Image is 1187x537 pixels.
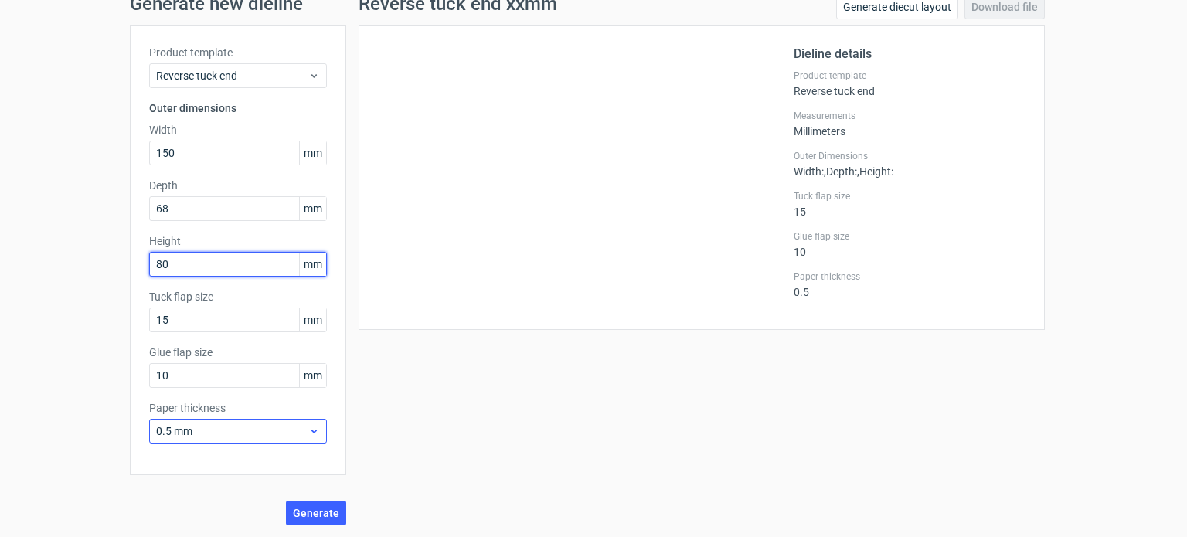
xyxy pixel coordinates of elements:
[299,308,326,331] span: mm
[794,230,1025,243] label: Glue flap size
[824,165,857,178] span: , Depth :
[794,230,1025,258] div: 10
[286,501,346,525] button: Generate
[794,165,824,178] span: Width :
[794,70,1025,97] div: Reverse tuck end
[794,70,1025,82] label: Product template
[149,289,327,304] label: Tuck flap size
[156,68,308,83] span: Reverse tuck end
[299,364,326,387] span: mm
[299,253,326,276] span: mm
[299,197,326,220] span: mm
[149,45,327,60] label: Product template
[149,345,327,360] label: Glue flap size
[794,270,1025,283] label: Paper thickness
[794,110,1025,122] label: Measurements
[149,178,327,193] label: Depth
[293,508,339,518] span: Generate
[857,165,893,178] span: , Height :
[794,150,1025,162] label: Outer Dimensions
[794,190,1025,202] label: Tuck flap size
[794,110,1025,138] div: Millimeters
[299,141,326,165] span: mm
[794,270,1025,298] div: 0.5
[794,45,1025,63] h2: Dieline details
[149,233,327,249] label: Height
[149,100,327,116] h3: Outer dimensions
[156,423,308,439] span: 0.5 mm
[149,400,327,416] label: Paper thickness
[149,122,327,138] label: Width
[794,190,1025,218] div: 15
